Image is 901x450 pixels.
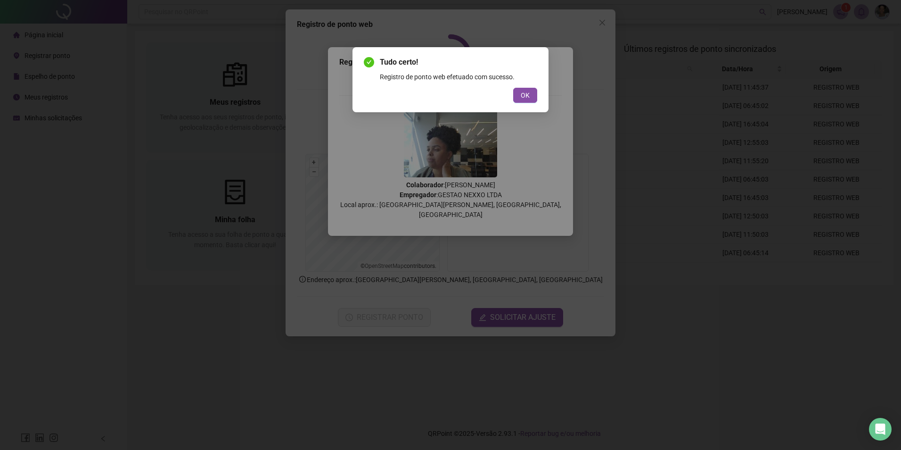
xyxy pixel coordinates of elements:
[364,57,374,67] span: check-circle
[380,57,537,68] span: Tudo certo!
[521,90,530,100] span: OK
[380,72,537,82] div: Registro de ponto web efetuado com sucesso.
[513,88,537,103] button: OK
[869,418,892,441] div: Open Intercom Messenger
